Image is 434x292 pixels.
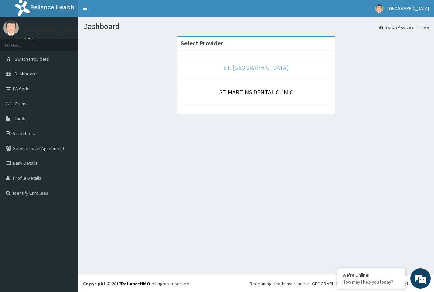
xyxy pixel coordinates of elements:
[78,275,434,292] footer: All rights reserved.
[121,280,150,287] a: RelianceHMO
[83,22,429,31] h1: Dashboard
[375,4,383,13] img: User Image
[3,20,19,36] img: User Image
[219,88,293,96] a: ST MARTINS DENTAL CLINIC
[15,115,27,121] span: Tariffs
[388,5,429,12] span: [GEOGRAPHIC_DATA]
[15,71,37,77] span: Dashboard
[181,39,223,47] strong: Select Provider
[24,27,80,33] p: [GEOGRAPHIC_DATA]
[15,100,28,107] span: Claims
[15,56,49,62] span: Switch Providers
[250,280,429,287] div: Redefining Heath Insurance in [GEOGRAPHIC_DATA] using Telemedicine and Data Science!
[342,272,400,278] div: We're Online!
[414,24,429,30] li: Here
[379,24,414,30] a: Switch Providers
[83,280,152,287] strong: Copyright © 2017 .
[24,37,40,42] a: Online
[342,279,400,285] p: How may I help you today?
[223,64,289,71] a: ST. [GEOGRAPHIC_DATA]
